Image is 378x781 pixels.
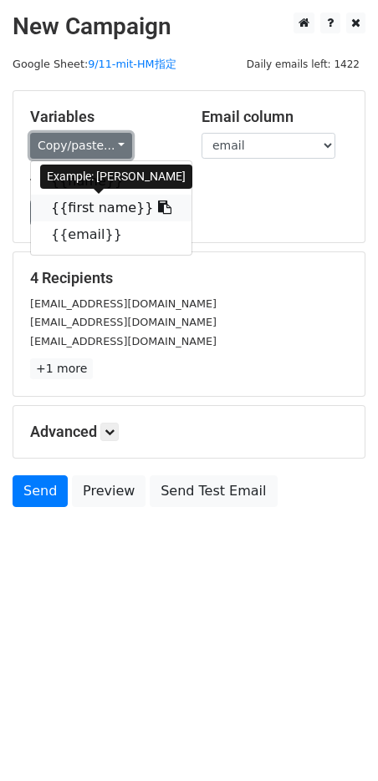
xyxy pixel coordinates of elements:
[31,168,192,195] a: {{name}}
[202,108,348,126] h5: Email column
[30,423,348,441] h5: Advanced
[241,55,365,74] span: Daily emails left: 1422
[40,165,192,189] div: Example: [PERSON_NAME]
[13,13,365,41] h2: New Campaign
[150,475,277,507] a: Send Test Email
[294,701,378,781] iframe: Chat Widget
[30,335,217,347] small: [EMAIL_ADDRESS][DOMAIN_NAME]
[13,475,68,507] a: Send
[13,58,176,70] small: Google Sheet:
[30,316,217,328] small: [EMAIL_ADDRESS][DOMAIN_NAME]
[31,195,192,221] a: {{first name}}
[241,58,365,70] a: Daily emails left: 1422
[31,221,192,248] a: {{email}}
[30,297,217,310] small: [EMAIL_ADDRESS][DOMAIN_NAME]
[30,133,132,159] a: Copy/paste...
[30,108,176,126] h5: Variables
[72,475,146,507] a: Preview
[88,58,176,70] a: 9/11-mit-HM指定
[30,358,93,379] a: +1 more
[30,269,348,287] h5: 4 Recipients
